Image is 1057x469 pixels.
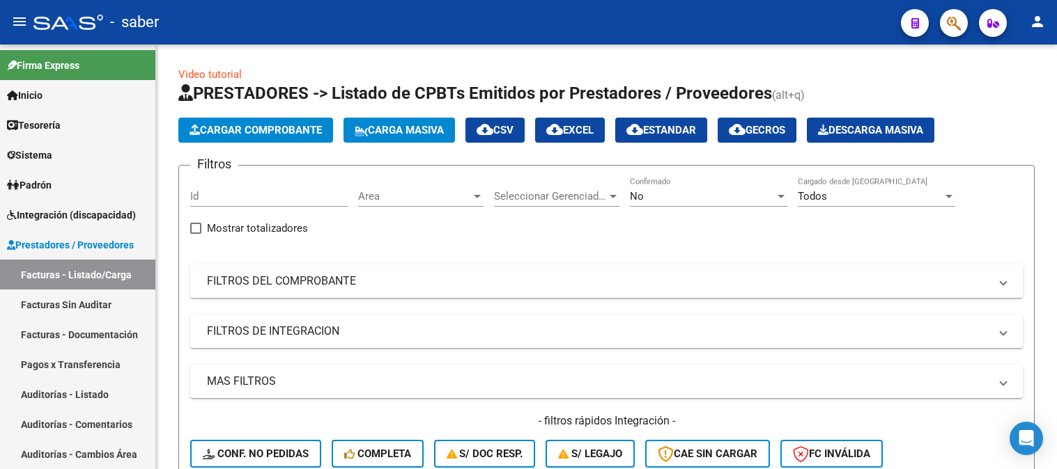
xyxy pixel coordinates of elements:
mat-icon: cloud_download [477,121,493,138]
div: Open Intercom Messenger [1010,422,1043,455]
a: Video tutorial [178,68,242,81]
mat-icon: cloud_download [729,121,746,138]
mat-icon: person [1029,13,1046,30]
button: Completa [332,440,424,468]
app-download-masive: Descarga masiva de comprobantes (adjuntos) [807,118,934,143]
span: No [630,190,644,202]
mat-icon: cloud_download [546,121,563,138]
button: CSV [465,118,525,143]
button: S/ legajo [546,440,635,468]
mat-expansion-panel-header: FILTROS DE INTEGRACION [190,315,1023,348]
mat-panel-title: MAS FILTROS [207,374,989,389]
span: Inicio [7,88,43,103]
span: Todos [798,190,827,202]
button: FC Inválida [780,440,883,468]
span: Area [358,190,471,202]
span: Estandar [626,124,696,136]
span: Integración (discapacidad) [7,207,136,223]
h3: Filtros [190,154,238,174]
span: Prestadores / Proveedores [7,237,134,253]
span: Gecros [729,124,785,136]
span: FC Inválida [793,447,870,460]
span: Seleccionar Gerenciador [494,190,607,202]
span: Completa [344,447,411,460]
button: Gecros [718,118,796,143]
button: Carga Masiva [344,118,455,143]
span: CSV [477,124,514,136]
mat-expansion-panel-header: MAS FILTROS [190,365,1023,398]
span: CAE SIN CARGAR [658,447,757,460]
mat-panel-title: FILTROS DEL COMPROBANTE [207,273,989,289]
span: Padrón [7,177,52,193]
button: Cargar Comprobante [178,118,333,143]
span: - saber [110,7,159,38]
button: CAE SIN CARGAR [645,440,770,468]
span: Firma Express [7,58,79,73]
button: Conf. no pedidas [190,440,321,468]
button: Descarga Masiva [807,118,934,143]
mat-icon: menu [11,13,28,30]
mat-expansion-panel-header: FILTROS DEL COMPROBANTE [190,264,1023,298]
h4: - filtros rápidos Integración - [190,413,1023,429]
span: Cargar Comprobante [190,124,322,136]
span: Sistema [7,148,52,163]
span: Conf. no pedidas [203,447,309,460]
span: S/ legajo [558,447,622,460]
button: S/ Doc Resp. [434,440,536,468]
span: Tesorería [7,118,61,133]
span: PRESTADORES -> Listado de CPBTs Emitidos por Prestadores / Proveedores [178,84,772,103]
span: Carga Masiva [355,124,444,136]
span: EXCEL [546,124,594,136]
span: Descarga Masiva [818,124,923,136]
span: (alt+q) [772,88,805,102]
button: EXCEL [535,118,605,143]
span: Mostrar totalizadores [207,220,308,237]
mat-panel-title: FILTROS DE INTEGRACION [207,324,989,339]
span: S/ Doc Resp. [447,447,523,460]
mat-icon: cloud_download [626,121,643,138]
button: Estandar [615,118,707,143]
